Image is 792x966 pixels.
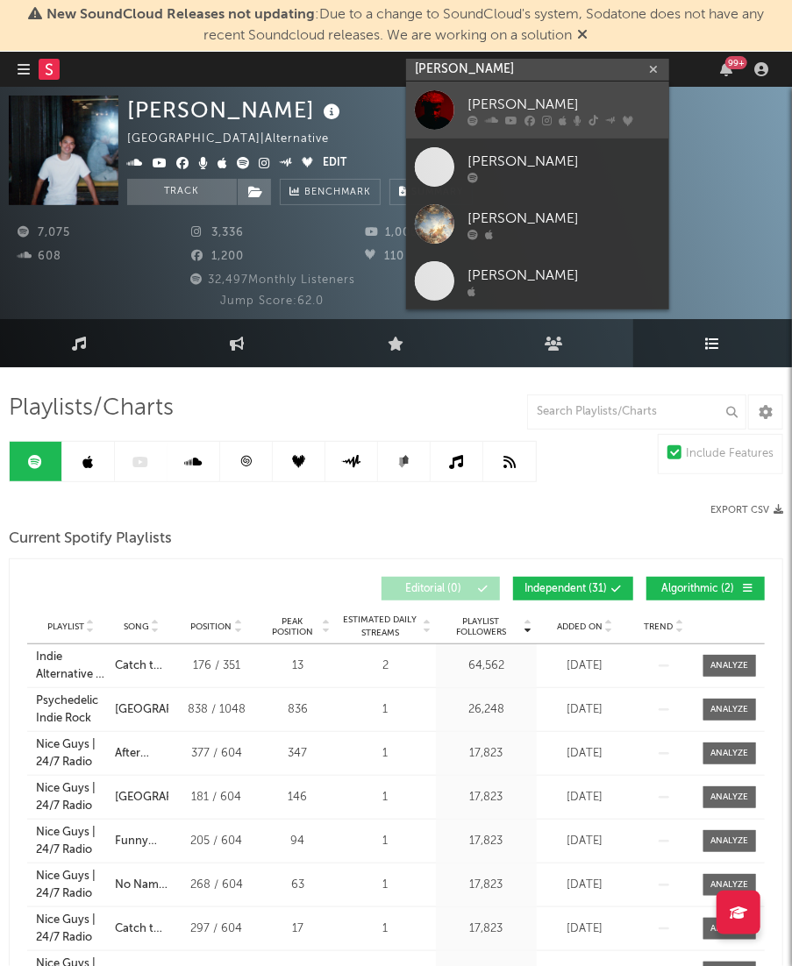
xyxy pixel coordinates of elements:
span: Benchmark [304,182,371,203]
div: 17 [265,920,331,938]
div: 1 [339,789,432,806]
div: [PERSON_NAME] [127,96,345,124]
div: 1 [339,877,432,894]
a: [PERSON_NAME] [406,139,669,195]
div: 838 / 1048 [177,701,256,719]
button: Independent(31) [513,577,633,600]
span: Playlist Followers [440,616,522,637]
button: Track [127,179,237,205]
span: : Due to a change to SoundCloud's system, Sodatone does not have any recent Soundcloud releases. ... [46,8,764,43]
div: [DATE] [541,833,629,850]
span: Peak Position [265,616,320,637]
div: 1 [339,745,432,763]
div: [DATE] [541,657,629,675]
div: [GEOGRAPHIC_DATA] | Alternative [127,129,349,150]
div: 377 / 604 [177,745,256,763]
div: Catch the Sun [115,657,168,675]
button: Algorithmic(2) [646,577,765,600]
span: Playlists/Charts [9,398,174,419]
a: Psychedelic Indie Rock [36,693,106,727]
a: [PERSON_NAME] [406,252,669,309]
div: 1 [339,833,432,850]
button: 99+ [720,62,732,76]
div: [GEOGRAPHIC_DATA] [115,701,233,719]
a: Nice Guys | 24/7 Radio [36,824,106,858]
div: 17,823 [440,745,532,763]
span: Estimated Daily Streams [339,614,421,640]
span: Independent ( 31 ) [524,584,607,594]
a: Nice Guys | 24/7 Radio [36,736,106,771]
div: 1 [339,920,432,938]
div: [PERSON_NAME] [467,94,660,115]
span: 32,497 Monthly Listeners [189,274,356,286]
span: 110 [365,251,404,262]
div: 836 [265,701,331,719]
div: 268 / 604 [177,877,256,894]
span: New SoundCloud Releases not updating [46,8,315,22]
div: 297 / 604 [177,920,256,938]
a: Benchmark [280,179,381,205]
div: 99 + [725,56,747,69]
a: Nice Guys | 24/7 Radio [36,912,106,946]
div: Funny Water [115,833,168,850]
div: [GEOGRAPHIC_DATA] [115,789,233,806]
span: Editorial ( 0 ) [393,584,474,594]
span: 1,000 [365,227,418,238]
span: Playlist [47,622,84,632]
div: 205 / 604 [177,833,256,850]
input: Search Playlists/Charts [527,394,746,430]
a: [PERSON_NAME] [406,82,669,139]
div: [DATE] [541,877,629,894]
div: After Hours [115,745,168,763]
a: Indie Alternative l Nice Guys [36,649,106,683]
div: Catch the Sun [115,920,168,938]
div: 146 [265,789,331,806]
div: 2 [339,657,432,675]
div: 17,823 [440,877,532,894]
div: 13 [265,657,331,675]
span: 1,200 [191,251,244,262]
span: Algorithmic ( 2 ) [658,584,738,594]
a: [PERSON_NAME] [406,195,669,252]
button: Edit [323,153,346,174]
div: 347 [265,745,331,763]
span: Song [124,622,149,632]
span: 7,075 [18,227,70,238]
span: Added On [557,622,603,632]
a: Nice Guys | 24/7 Radio [36,868,106,902]
span: Dismiss [578,29,589,43]
div: [PERSON_NAME] [467,151,660,172]
div: [PERSON_NAME] [467,208,660,229]
span: Current Spotify Playlists [9,529,172,550]
div: Include Features [686,444,774,465]
input: Search for artists [406,59,669,81]
div: 94 [265,833,331,850]
span: 608 [18,251,61,262]
div: [PERSON_NAME] [467,265,660,286]
div: [DATE] [541,745,629,763]
div: 1 [339,701,432,719]
a: Nice Guys | 24/7 Radio [36,780,106,814]
div: 176 / 351 [177,657,256,675]
button: Export CSV [710,505,783,515]
div: 63 [265,877,331,894]
span: Position [191,622,232,632]
span: Trend [645,622,674,632]
div: 17,823 [440,833,532,850]
div: [DATE] [541,920,629,938]
span: 3,336 [191,227,244,238]
div: No Name City [115,877,168,894]
div: 17,823 [440,789,532,806]
div: 17,823 [440,920,532,938]
span: Jump Score: 62.0 [220,295,324,307]
div: [DATE] [541,701,629,719]
div: 26,248 [440,701,532,719]
button: Summary [389,179,473,205]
